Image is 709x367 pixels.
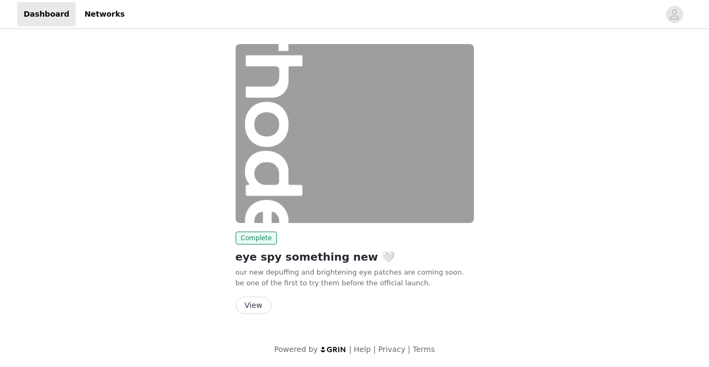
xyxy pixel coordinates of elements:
[236,297,272,314] button: View
[236,267,474,288] p: our new depuffing and brightening eye patches are coming soon. be one of the first to try them be...
[408,345,411,354] span: |
[413,345,435,354] a: Terms
[236,232,277,244] span: Complete
[349,345,352,354] span: |
[17,2,76,26] a: Dashboard
[78,2,131,26] a: Networks
[236,44,474,223] img: rhode skin
[669,6,679,23] div: avatar
[378,345,406,354] a: Privacy
[236,249,474,265] h2: eye spy something new 🤍
[274,345,318,354] span: Powered by
[320,346,347,353] img: logo
[354,345,371,354] a: Help
[236,301,272,310] a: View
[373,345,376,354] span: |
